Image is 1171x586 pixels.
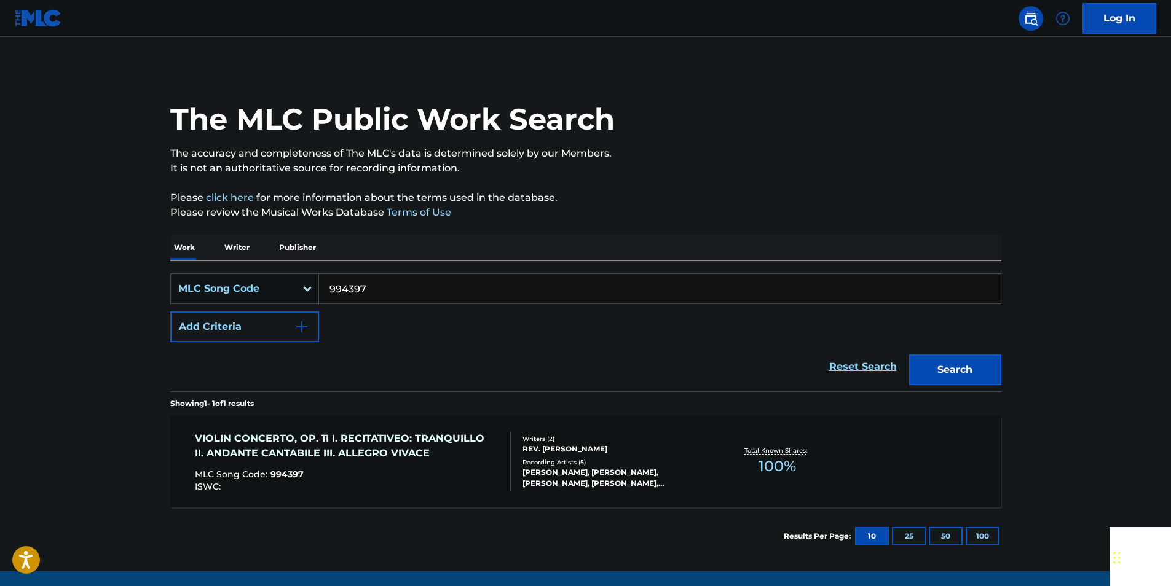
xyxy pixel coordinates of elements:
p: Total Known Shares: [744,446,810,455]
div: REV. [PERSON_NAME] [522,443,708,455]
img: 9d2ae6d4665cec9f34b9.svg [294,319,309,334]
div: MLC Song Code [178,281,289,296]
p: Writer [221,235,253,260]
p: Please review the Musical Works Database [170,205,1001,220]
span: MLC Song Code : [195,469,270,480]
a: VIOLIN CONCERTO, OP. 11 I. RECITATIVEO: TRANQUILLO II. ANDANTE CANTABILE III. ALLEGRO VIVACEMLC S... [170,415,1001,507]
button: 25 [892,527,926,545]
p: The accuracy and completeness of The MLC's data is determined solely by our Members. [170,146,1001,161]
a: Terms of Use [384,206,451,218]
h1: The MLC Public Work Search [170,101,615,138]
div: Help [1051,6,1075,31]
span: ISWC : [195,481,224,492]
button: 50 [929,527,963,545]
div: Recording Artists ( 5 ) [522,458,708,467]
p: Please for more information about the terms used in the database. [170,190,1001,205]
img: help [1055,11,1070,26]
span: 994397 [270,469,304,480]
form: Search Form [170,273,1001,391]
div: Writers ( 2 ) [522,434,708,443]
div: [PERSON_NAME], [PERSON_NAME], [PERSON_NAME], [PERSON_NAME], [PERSON_NAME], [PERSON_NAME], [PERSON... [522,467,708,489]
button: Add Criteria [170,311,319,342]
p: Results Per Page: [784,531,854,542]
a: click here [206,192,254,203]
button: 100 [966,527,999,545]
a: Log In [1082,3,1156,34]
a: Reset Search [823,353,903,380]
span: 100 % [759,455,796,477]
a: Public Search [1019,6,1043,31]
img: MLC Logo [15,9,62,27]
p: Showing 1 - 1 of 1 results [170,398,254,409]
button: Search [909,354,1001,385]
button: 10 [855,527,889,545]
p: It is not an authoritative source for recording information. [170,161,1001,176]
p: Work [170,235,199,260]
img: search [1023,11,1038,26]
div: Drag [1113,539,1121,576]
p: Publisher [275,235,320,260]
div: VIOLIN CONCERTO, OP. 11 I. RECITATIVEO: TRANQUILLO II. ANDANTE CANTABILE III. ALLEGRO VIVACE [195,431,500,461]
iframe: Chat Widget [1110,527,1171,586]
